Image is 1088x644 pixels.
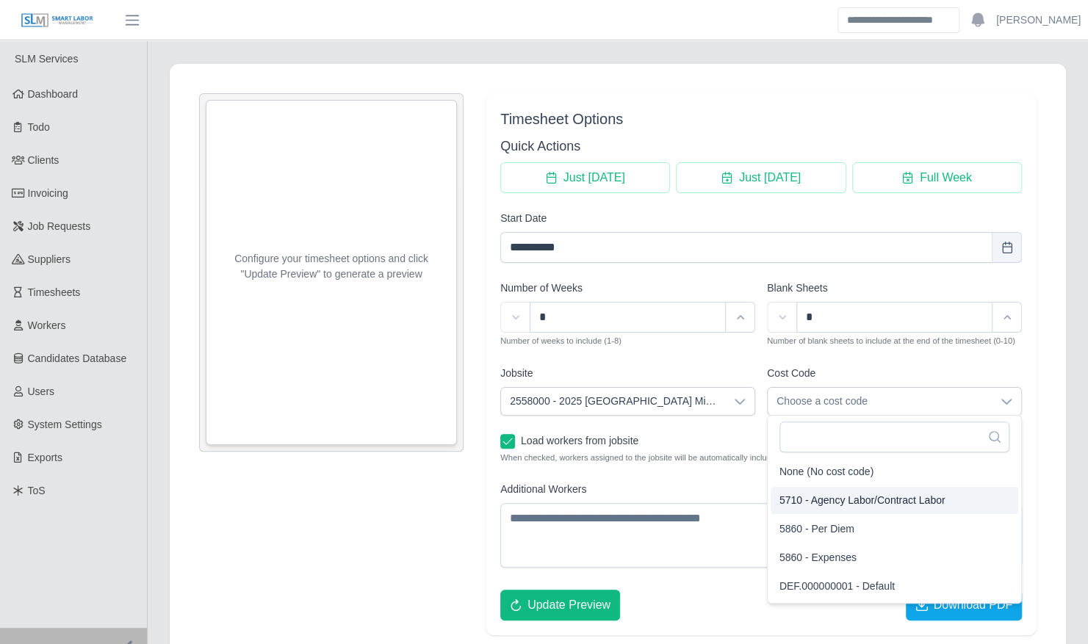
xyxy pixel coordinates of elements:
span: ToS [28,485,46,496]
span: Users [28,386,55,397]
span: Choose a cost code [768,388,992,415]
input: Search [837,7,959,33]
span: Just [DATE] [739,169,801,187]
span: Dashboard [28,88,79,100]
span: Job Requests [28,220,91,232]
span: 2558000 - 2025 San Antonio Misc TGC [501,388,725,415]
span: Clients [28,154,60,166]
label: Start Date [500,211,547,226]
span: Exports [28,452,62,463]
img: SLM Logo [21,12,94,29]
span: DEF.000000001 - Default [779,579,895,594]
label: Additional Workers [500,482,586,497]
span: Todo [28,121,50,133]
button: Choose Date [992,232,1022,263]
span: Suppliers [28,253,71,265]
li: None (No cost code) [771,458,1018,485]
button: Just Today [500,162,670,193]
li: 5710 - Agency Labor/Contract Labor [771,487,1018,514]
span: Just [DATE] [563,169,625,187]
span: 5860 - Expenses [779,550,857,565]
span: None (No cost code) [779,464,873,480]
a: [PERSON_NAME] [996,12,1081,28]
span: Load workers from jobsite [521,435,638,446]
span: Workers [28,319,66,331]
p: Configure your timesheet options and click "Update Preview" to generate a preview [206,251,456,282]
span: Full Week [920,169,972,187]
li: DEF.000000001 - Default [771,573,1018,600]
label: Jobsite [500,366,533,381]
li: 5860 - Expenses [771,544,1018,571]
div: Timesheet Options [500,108,1022,130]
small: When checked, workers assigned to the jobsite will be automatically included [500,452,1022,464]
small: Number of blank sheets to include at the end of the timesheet (0-10) [767,336,1015,345]
button: Update Preview [500,590,620,621]
button: Download PDF [906,590,1022,621]
label: Blank Sheets [767,281,828,296]
span: Invoicing [28,187,68,199]
label: Number of Weeks [500,281,583,296]
span: Update Preview [527,596,610,614]
button: Just Tomorrow [676,162,846,193]
span: Timesheets [28,286,81,298]
label: Cost Code [767,366,815,381]
span: Candidates Database [28,352,127,364]
button: Full Week [852,162,1022,193]
li: 5860 - Per Diem [771,515,1018,543]
span: Download PDF [933,596,1012,614]
h3: Quick Actions [500,136,1022,156]
span: SLM Services [15,53,78,65]
small: Number of weeks to include (1-8) [500,336,622,345]
span: System Settings [28,419,102,430]
span: 5710 - Agency Labor/Contract Labor [779,493,945,508]
span: 5860 - Per Diem [779,521,854,537]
